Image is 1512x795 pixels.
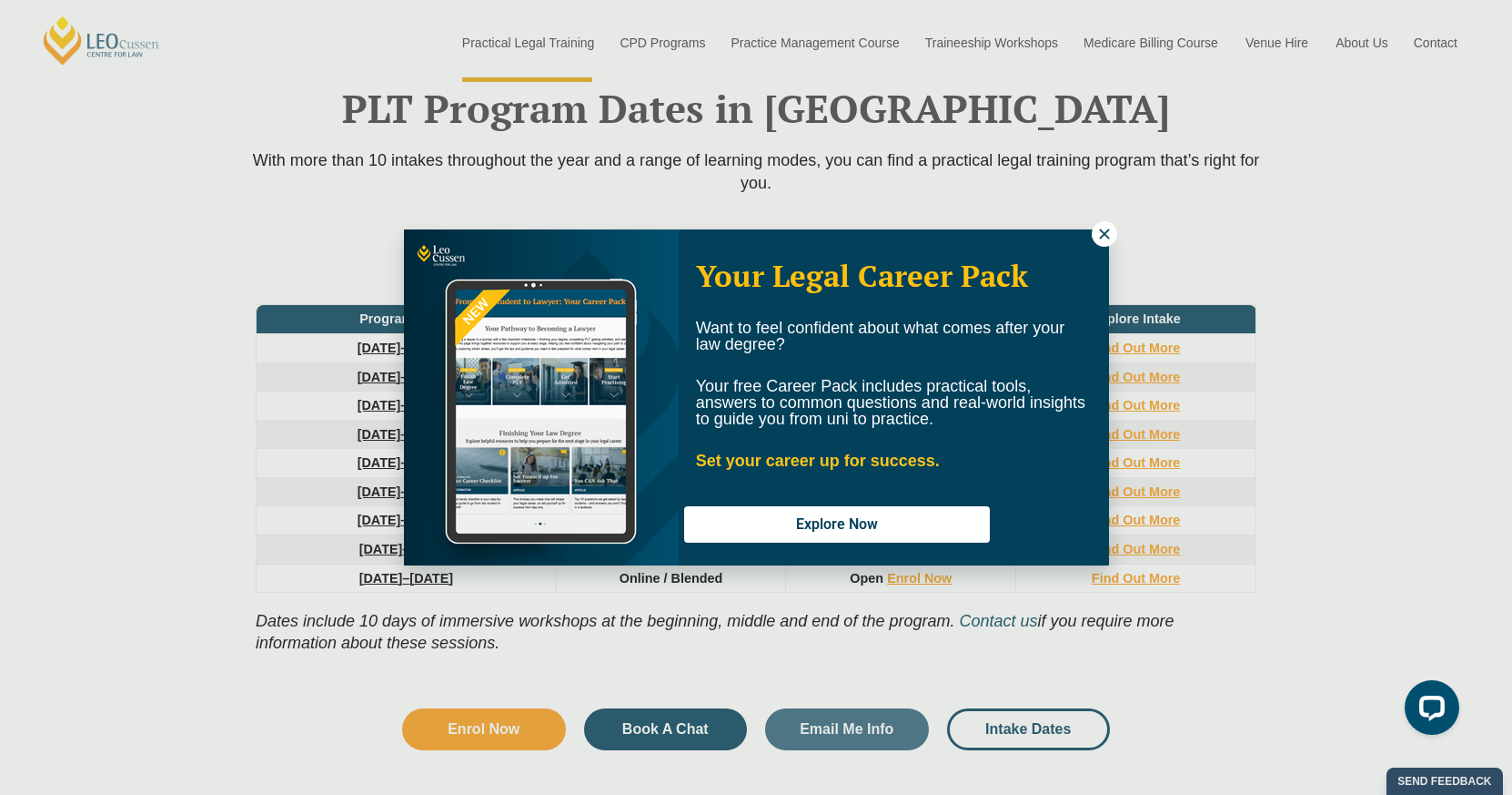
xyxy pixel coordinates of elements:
[1092,221,1117,247] button: Close
[696,452,940,470] strong: Set your career up for success.
[404,229,679,566] img: Woman in yellow blouse holding folders looking to the right and smiling
[1390,673,1467,749] iframe: LiveChat chat widget
[696,256,1028,295] span: Your Legal Career Pack
[684,506,990,543] button: Explore Now
[696,377,1085,428] span: Your free Career Pack includes practical tools, answers to common questions and real-world insigh...
[696,319,1065,353] span: Want to feel confident about what comes after your law degree?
